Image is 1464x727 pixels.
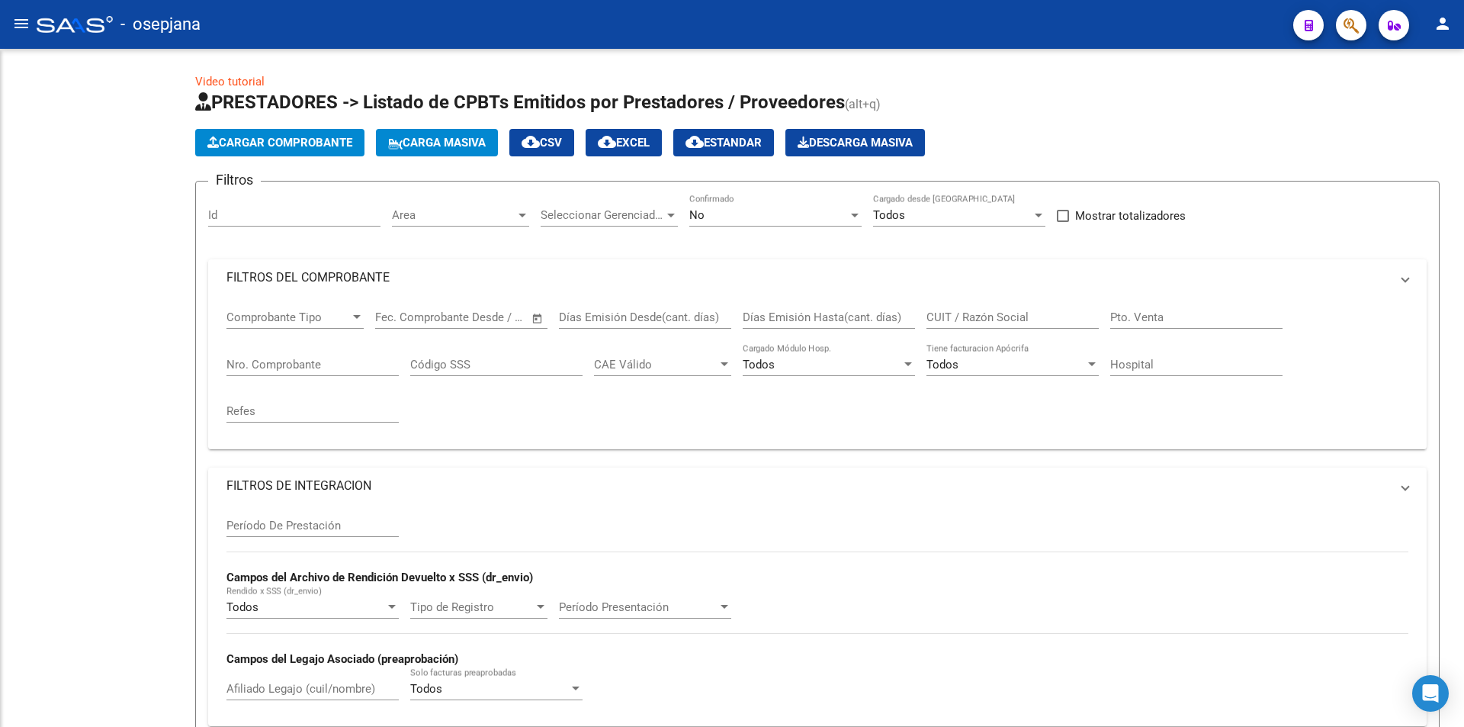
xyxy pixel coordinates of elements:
[226,269,1390,286] mat-panel-title: FILTROS DEL COMPROBANTE
[208,169,261,191] h3: Filtros
[685,136,762,150] span: Estandar
[207,136,352,150] span: Cargar Comprobante
[451,310,525,324] input: Fecha fin
[685,133,704,151] mat-icon: cloud_download
[195,129,364,156] button: Cargar Comprobante
[673,129,774,156] button: Estandar
[12,14,30,33] mat-icon: menu
[845,97,881,111] span: (alt+q)
[873,208,905,222] span: Todos
[410,682,442,696] span: Todos
[120,8,201,41] span: - osepjana
[195,75,265,88] a: Video tutorial
[226,571,533,584] strong: Campos del Archivo de Rendición Devuelto x SSS (dr_envio)
[598,136,650,150] span: EXCEL
[689,208,705,222] span: No
[798,136,913,150] span: Descarga Masiva
[586,129,662,156] button: EXCEL
[195,92,845,113] span: PRESTADORES -> Listado de CPBTs Emitidos por Prestadores / Proveedores
[594,358,718,372] span: CAE Válido
[208,296,1427,449] div: FILTROS DEL COMPROBANTE
[1075,207,1186,225] span: Mostrar totalizadores
[226,652,458,666] strong: Campos del Legajo Asociado (preaprobación)
[388,136,486,150] span: Carga Masiva
[1433,14,1452,33] mat-icon: person
[926,358,958,372] span: Todos
[522,136,562,150] span: CSV
[559,600,718,614] span: Período Presentación
[208,259,1427,296] mat-expansion-panel-header: FILTROS DEL COMPROBANTE
[226,478,1390,494] mat-panel-title: FILTROS DE INTEGRACION
[375,310,437,324] input: Fecha inicio
[208,504,1427,726] div: FILTROS DE INTEGRACION
[226,600,258,614] span: Todos
[509,129,574,156] button: CSV
[1412,675,1449,712] div: Open Intercom Messenger
[522,133,540,151] mat-icon: cloud_download
[376,129,498,156] button: Carga Masiva
[785,129,925,156] button: Descarga Masiva
[743,358,775,372] span: Todos
[208,468,1427,504] mat-expansion-panel-header: FILTROS DE INTEGRACION
[598,133,616,151] mat-icon: cloud_download
[410,600,534,614] span: Tipo de Registro
[392,208,515,222] span: Area
[785,129,925,156] app-download-masive: Descarga masiva de comprobantes (adjuntos)
[541,208,664,222] span: Seleccionar Gerenciador
[529,310,547,327] button: Open calendar
[226,310,350,324] span: Comprobante Tipo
